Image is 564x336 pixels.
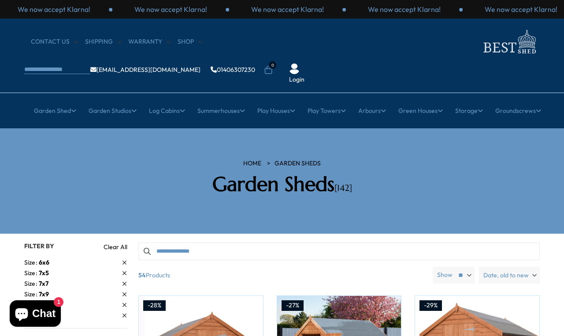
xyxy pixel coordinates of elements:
label: Date, old to new [479,267,540,284]
div: -27% [282,300,304,311]
a: Green Houses [398,100,443,122]
p: We now accept Klarna! [18,4,90,14]
a: Summerhouses [197,100,245,122]
span: 7x5 [39,269,49,277]
div: 2 / 3 [346,4,463,14]
a: Log Cabins [149,100,185,122]
span: Date, old to new [483,267,529,284]
span: Size [24,269,39,278]
a: Play Houses [257,100,295,122]
a: Shop [178,37,203,46]
span: Size [24,290,39,299]
a: 0 [264,66,273,75]
a: Clear All [104,243,127,251]
p: We now accept Klarna! [251,4,324,14]
a: CONTACT US [31,37,78,46]
a: Shipping [85,37,122,46]
div: 1 / 3 [229,4,346,14]
a: Garden Sheds [275,159,321,168]
div: -28% [143,300,166,311]
inbox-online-store-chat: Shopify online store chat [7,300,63,329]
span: 7x7 [39,280,48,287]
a: Play Towers [308,100,346,122]
input: Search products [138,243,540,260]
a: Storage [455,100,483,122]
img: logo [478,27,540,56]
div: 3 / 3 [112,4,229,14]
span: 0 [269,61,276,69]
a: Login [289,75,304,84]
span: Filter By [24,242,54,250]
span: 6x6 [39,258,49,266]
b: 54 [138,267,146,284]
a: Garden Studios [89,100,137,122]
span: Size [24,258,39,267]
span: [142] [334,183,352,194]
p: We now accept Klarna! [134,4,207,14]
label: Show [437,271,453,280]
a: HOME [243,159,261,168]
span: 7x9 [39,290,49,298]
p: We now accept Klarna! [485,4,557,14]
a: Garden Shed [34,100,76,122]
span: Products [135,267,429,284]
img: User Icon [289,63,300,74]
div: -29% [419,300,442,311]
h2: Garden Sheds [156,172,408,196]
a: Groundscrews [495,100,541,122]
a: 01406307230 [211,67,255,73]
a: Arbours [358,100,386,122]
span: Size [24,279,39,288]
p: We now accept Klarna! [368,4,441,14]
a: Warranty [128,37,171,46]
a: [EMAIL_ADDRESS][DOMAIN_NAME] [90,67,200,73]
